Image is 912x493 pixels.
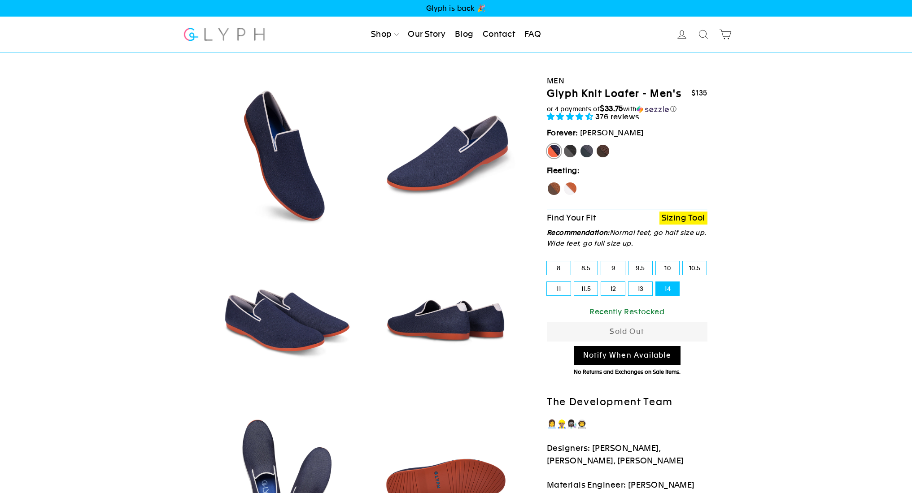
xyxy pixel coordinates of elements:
[574,261,598,275] label: 8.5
[209,79,362,232] img: Marlin
[580,128,644,137] span: [PERSON_NAME]
[404,25,449,44] a: Our Story
[637,105,669,113] img: Sezzle
[659,212,707,225] a: Sizing Tool
[479,25,519,44] a: Contact
[547,144,561,158] label: [PERSON_NAME]
[547,166,580,175] strong: Fleeting:
[547,229,610,236] strong: Recommendation:
[547,479,707,492] p: Materials Engineer: [PERSON_NAME]
[574,369,681,375] span: No Returns and Exchanges on Sale Items.
[451,25,477,44] a: Blog
[547,396,707,409] h2: The Development Team
[547,418,707,431] p: 👩‍💼👷🏽‍♂️👩🏿‍🔬👨‍🚀
[595,112,640,121] span: 376 reviews
[656,261,680,275] label: 10
[563,144,577,158] label: Panther
[656,282,680,295] label: 14
[547,128,578,137] strong: Forever:
[547,282,571,295] label: 11
[547,213,596,222] span: Find Your Fit
[547,182,561,196] label: Hawk
[521,25,545,44] a: FAQ
[547,75,707,87] div: Men
[628,261,652,275] label: 9.5
[596,144,610,158] label: Mustang
[367,25,402,44] a: Shop
[691,89,707,97] span: $135
[601,282,625,295] label: 12
[547,306,707,318] div: Recently Restocked
[370,79,523,232] img: Marlin
[601,261,625,275] label: 9
[367,25,545,44] ul: Primary
[183,22,266,46] img: Glyph
[600,104,623,113] span: $33.75
[574,346,681,365] a: Notify When Available
[574,282,598,295] label: 11.5
[547,261,571,275] label: 8
[547,104,707,113] div: or 4 payments of$33.75withSezzle Click to learn more about Sezzle
[547,104,707,113] div: or 4 payments of with
[547,227,707,249] p: Normal feet, go half size up. Wide feet, go full size up.
[547,442,707,468] p: Designers: [PERSON_NAME], [PERSON_NAME], [PERSON_NAME]
[547,87,681,100] h1: Glyph Knit Loafer - Men's
[610,327,644,336] span: Sold Out
[547,322,707,342] button: Sold Out
[370,240,523,393] img: Marlin
[628,282,652,295] label: 13
[563,182,577,196] label: Fox
[547,112,595,121] span: 4.73 stars
[580,144,594,158] label: Rhino
[683,261,707,275] label: 10.5
[209,240,362,393] img: Marlin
